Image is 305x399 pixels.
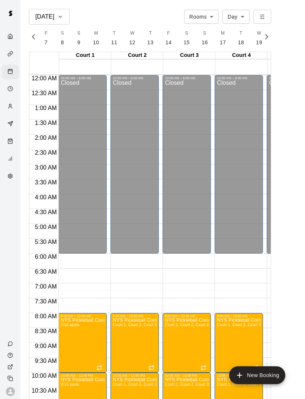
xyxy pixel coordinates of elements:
[202,39,208,46] p: 16
[217,382,276,386] span: Court 1, Court 2, Court 3, Court 4
[217,80,261,256] div: Closed
[1,361,20,373] a: View public page
[33,358,59,364] span: 9:30 AM
[61,80,105,256] div: Closed
[33,254,59,260] span: 6:00 AM
[3,6,18,21] img: Swift logo
[33,343,59,349] span: 9:00 AM
[214,28,232,49] button: M17
[33,149,59,156] span: 2:30 AM
[113,80,157,256] div: Closed
[141,28,160,49] button: T13
[184,39,190,46] p: 15
[229,366,285,384] button: add
[232,28,250,49] button: T18
[240,30,243,37] span: T
[61,323,79,327] span: 0/16 spots filled
[61,374,105,377] div: 10:00 AM – 12:00 PM
[147,39,154,46] p: 13
[160,28,178,49] button: F14
[33,179,59,186] span: 3:30 AM
[61,76,105,80] div: 12:00 AM – 6:00 AM
[54,28,71,49] button: S8
[185,30,188,37] span: S
[253,365,259,371] span: Recurring event
[238,39,244,46] p: 18
[105,28,123,49] button: T11
[29,9,70,25] button: [DATE]
[30,387,59,394] span: 10:30 AM
[35,12,54,22] h6: [DATE]
[178,28,196,49] button: S15
[123,28,141,49] button: W12
[220,39,226,46] p: 17
[1,338,20,350] a: Contact Us
[33,328,59,334] span: 8:30 AM
[167,30,170,37] span: F
[33,135,59,141] span: 2:00 AM
[129,39,135,46] p: 12
[165,374,209,377] div: 10:00 AM – 12:00 PM
[165,80,209,256] div: Closed
[215,75,263,254] div: 12:00 AM – 6:00 AM: Closed
[38,28,54,49] button: F7
[221,30,225,37] span: M
[71,28,87,49] button: S9
[111,39,118,46] p: 11
[33,313,59,319] span: 8:00 AM
[58,75,107,254] div: 12:00 AM – 6:00 AM: Closed
[256,39,262,46] p: 19
[222,10,250,23] div: Day
[217,76,261,80] div: 12:00 AM – 6:00 AM
[113,76,157,80] div: 12:00 AM – 6:00 AM
[33,105,59,111] span: 1:00 AM
[96,365,102,371] span: Recurring event
[33,239,59,245] span: 5:30 AM
[94,30,98,37] span: M
[130,30,135,37] span: W
[110,75,159,254] div: 12:00 AM – 6:00 AM: Closed
[148,365,154,371] span: Recurring event
[200,365,206,371] span: Recurring event
[87,28,105,49] button: M10
[165,323,224,327] span: Court 1, Court 2, Court 3, Court 4
[59,52,111,59] div: Court 1
[33,224,59,230] span: 5:00 AM
[250,28,268,49] button: W19
[33,298,59,305] span: 7:30 AM
[113,30,116,37] span: T
[33,268,59,275] span: 6:30 AM
[30,373,59,379] span: 10:00 AM
[33,283,59,290] span: 7:00 AM
[113,374,157,377] div: 10:00 AM – 12:00 PM
[203,30,206,37] span: S
[1,373,20,384] div: Copy public page link
[1,350,20,361] a: Visit help center
[165,314,209,318] div: 8:00 AM – 10:00 AM
[58,313,107,373] div: 8:00 AM – 10:00 AM: NYS Pickleball Community Adult League (Beginners)
[110,313,159,373] div: 8:00 AM – 10:00 AM: NYS Pickleball Community Adult League (Beginners)
[61,382,79,386] span: 0/16 spots filled
[33,194,59,200] span: 4:00 AM
[61,39,64,46] p: 8
[163,52,215,59] div: Court 3
[113,382,172,386] span: Court 1, Court 2, Court 3, Court 4
[61,314,105,318] div: 8:00 AM – 10:00 AM
[184,10,219,23] div: Rooms
[30,75,59,81] span: 12:00 AM
[217,323,276,327] span: Court 1, Court 2, Court 3, Court 4
[111,52,163,59] div: Court 2
[217,374,261,377] div: 10:00 AM – 12:00 PM
[33,209,59,215] span: 4:30 AM
[113,314,157,318] div: 8:00 AM – 10:00 AM
[33,120,59,126] span: 1:30 AM
[93,39,99,46] p: 10
[165,76,209,80] div: 12:00 AM – 6:00 AM
[163,75,211,254] div: 12:00 AM – 6:00 AM: Closed
[215,52,267,59] div: Court 4
[257,30,261,37] span: W
[149,30,152,37] span: T
[215,313,263,373] div: 8:00 AM – 10:00 AM: NYS Pickleball Community Adult League (Beginners)
[45,30,48,37] span: F
[217,314,261,318] div: 8:00 AM – 10:00 AM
